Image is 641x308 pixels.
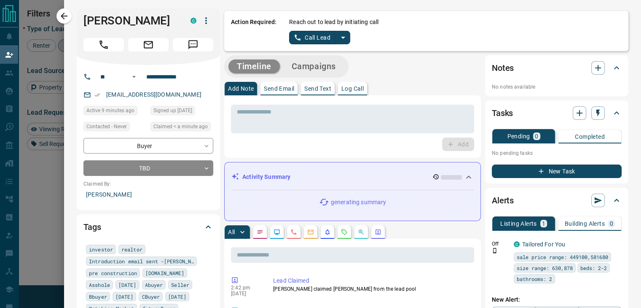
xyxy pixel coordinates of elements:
h2: Tags [83,220,101,234]
span: Message [173,38,213,51]
span: [DATE] [115,292,134,301]
span: Abuyer [145,281,163,289]
span: Email [128,38,169,51]
span: Bbuyer [89,292,107,301]
span: Signed up [DATE] [153,106,192,115]
p: Send Email [264,86,294,92]
div: Alerts [492,190,622,211]
a: Tailored For You [522,241,565,248]
h2: Alerts [492,194,514,207]
div: Notes [492,58,622,78]
p: generating summary [331,198,386,207]
span: realtor [121,245,142,254]
button: Open [129,72,139,82]
svg: Calls [290,229,297,235]
div: Activity Summary [231,169,474,185]
p: Reach out to lead by initiating call [289,18,378,27]
p: Completed [575,134,605,140]
p: 2:42 pm [231,285,260,291]
h2: Tasks [492,106,513,120]
p: [DATE] [231,291,260,297]
button: New Task [492,165,622,178]
div: TBD [83,160,213,176]
div: Tags [83,217,213,237]
span: Asshole [89,281,110,289]
svg: Email Verified [94,92,100,98]
svg: Requests [341,229,348,235]
span: Call [83,38,124,51]
div: condos.ca [514,241,520,247]
span: CBuyer [142,292,160,301]
p: Building Alerts [565,221,605,227]
button: Timeline [228,59,280,73]
div: split button [289,31,350,44]
span: beds: 2-2 [580,264,607,272]
span: pre construction [89,269,137,277]
span: Contacted - Never [86,122,127,131]
p: Listing Alerts [500,221,537,227]
p: No notes available [492,83,622,91]
button: Call Lead [289,31,336,44]
p: Send Text [304,86,331,92]
p: [PERSON_NAME] [83,188,213,202]
p: Activity Summary [242,173,290,181]
span: investor [89,245,113,254]
p: Pending [507,133,530,139]
span: [DATE] [118,281,137,289]
p: 1 [542,221,545,227]
div: Tasks [492,103,622,123]
span: bathrooms: 2 [517,275,552,283]
p: Claimed By: [83,180,213,188]
span: Introduction email sent -[PERSON_NAME] [89,257,194,265]
svg: Opportunities [358,229,365,235]
button: Campaigns [283,59,344,73]
svg: Notes [257,229,263,235]
span: Claimed < a minute ago [153,122,208,131]
p: Off [492,240,509,248]
svg: Emails [307,229,314,235]
svg: Push Notification Only [492,248,498,254]
span: Seller [171,281,189,289]
div: Mon Aug 18 2025 [150,122,213,134]
a: [EMAIL_ADDRESS][DOMAIN_NAME] [106,91,201,98]
div: Buyer [83,138,213,154]
p: Add Note [228,86,254,92]
div: Mon Aug 18 2025 [83,106,146,118]
p: New Alert: [492,295,622,304]
p: Action Required: [231,18,276,44]
h1: [PERSON_NAME] [83,14,178,27]
p: 0 [610,221,613,227]
p: Log Call [341,86,364,92]
span: [DATE] [168,292,186,301]
svg: Listing Alerts [324,229,331,235]
span: sale price range: 449100,581680 [517,253,608,261]
svg: Agent Actions [375,229,381,235]
p: 0 [535,133,538,139]
h2: Notes [492,61,514,75]
p: Lead Claimed [273,276,471,285]
svg: Lead Browsing Activity [274,229,280,235]
div: Thu Jul 23 2020 [150,106,213,118]
span: size range: 630,878 [517,264,573,272]
p: All [228,229,235,235]
div: condos.ca [190,18,196,24]
p: No pending tasks [492,147,622,159]
span: [DOMAIN_NAME] [145,269,184,277]
p: [PERSON_NAME] claimed [PERSON_NAME] from the lead pool [273,285,471,293]
span: Active 9 minutes ago [86,106,134,115]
